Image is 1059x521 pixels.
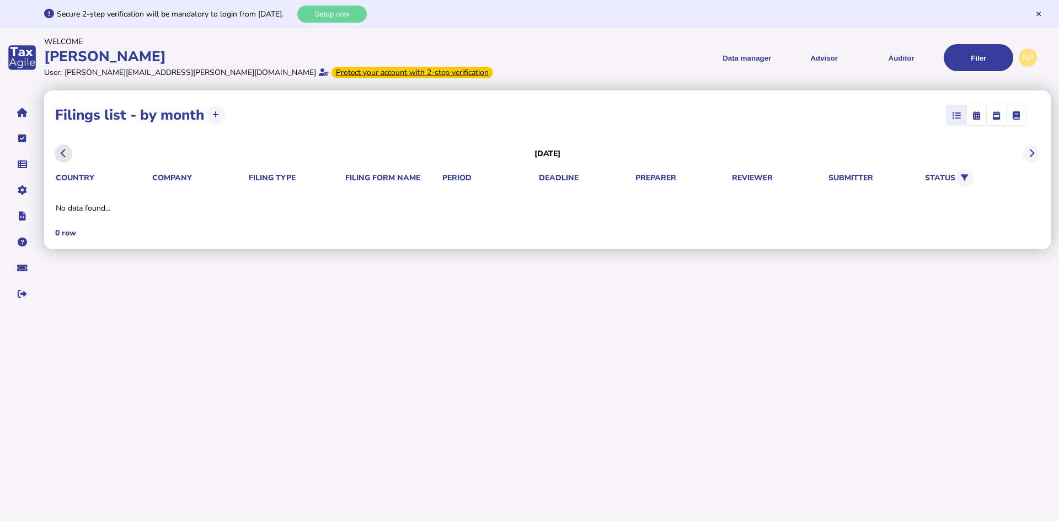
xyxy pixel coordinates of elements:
[1006,105,1026,125] mat-button-toggle: Ledger
[152,172,245,184] th: company
[635,172,729,184] th: preparer
[946,105,966,125] mat-button-toggle: List view
[10,179,34,202] button: Manage settings
[867,44,936,71] button: Auditor
[1019,49,1037,67] div: Profile settings
[207,106,225,124] button: Upload transactions
[10,230,34,254] button: Help pages
[944,44,1013,71] button: Filer
[966,105,986,125] mat-button-toggle: Calendar month view
[10,101,34,124] button: Home
[955,169,974,187] button: Filter
[44,47,526,66] div: [PERSON_NAME]
[248,172,342,184] th: filing type
[924,166,1018,189] th: status
[55,105,204,125] h1: Filings list - by month
[534,148,561,159] h3: [DATE]
[44,67,62,78] div: User:
[55,144,73,163] button: Previous
[1035,10,1042,18] button: Hide message
[828,172,922,184] th: submitter
[532,44,1014,71] menu: navigate products
[297,6,367,23] button: Setup now
[10,153,34,176] button: Data manager
[986,105,1006,125] mat-button-toggle: Calendar week view
[18,164,27,165] i: Data manager
[57,9,295,19] div: Secure 2-step verification will be mandatory to login from [DATE].
[10,205,34,228] button: Developer hub links
[10,256,34,280] button: Raise a support ticket
[10,127,34,150] button: Tasks
[538,172,632,184] th: deadline
[319,68,329,76] i: Email verified
[731,172,825,184] th: reviewer
[55,228,76,238] div: 0 row
[55,202,1040,214] td: No data found...
[55,172,149,184] th: country
[345,172,438,184] th: filing form name
[442,172,536,184] th: period
[1023,144,1041,163] button: Next
[10,282,34,305] button: Sign out
[331,67,493,78] div: From Oct 1, 2025, 2-step verification will be required to login. Set it up now...
[44,36,526,47] div: Welcome
[789,44,859,71] button: Shows a dropdown of VAT Advisor options
[712,44,782,71] button: Shows a dropdown of Data manager options
[65,67,316,78] div: [PERSON_NAME][EMAIL_ADDRESS][PERSON_NAME][DOMAIN_NAME]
